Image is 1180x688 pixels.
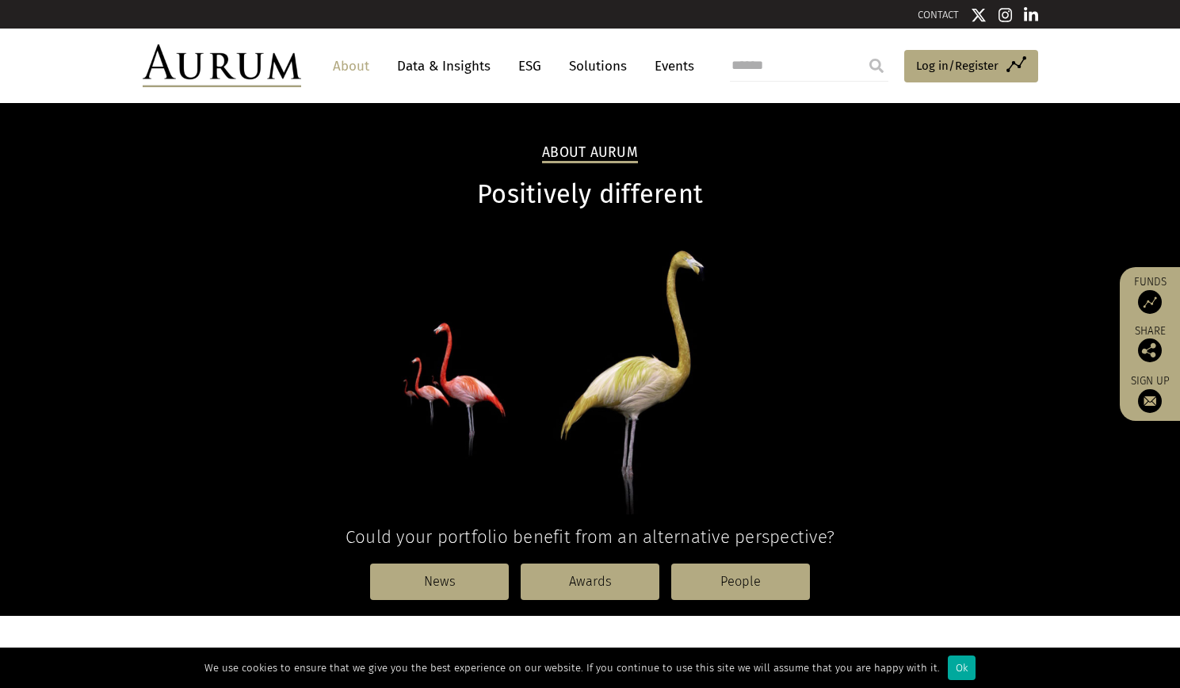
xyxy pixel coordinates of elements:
[389,52,498,81] a: Data & Insights
[671,564,810,600] a: People
[948,656,976,680] div: Ok
[143,44,301,87] img: Aurum
[861,50,892,82] input: Submit
[999,7,1013,23] img: Instagram icon
[521,564,659,600] a: Awards
[561,52,635,81] a: Solutions
[510,52,549,81] a: ESG
[918,9,959,21] a: CONTACT
[1024,7,1038,23] img: Linkedin icon
[542,144,638,163] h2: About Aurum
[971,7,987,23] img: Twitter icon
[143,526,1038,548] h4: Could your portfolio benefit from an alternative perspective?
[1128,326,1172,362] div: Share
[1138,389,1162,413] img: Sign up to our newsletter
[370,564,509,600] a: News
[904,50,1038,83] a: Log in/Register
[647,52,694,81] a: Events
[143,179,1038,210] h1: Positively different
[1128,275,1172,314] a: Funds
[1138,290,1162,314] img: Access Funds
[325,52,377,81] a: About
[916,56,999,75] span: Log in/Register
[1138,338,1162,362] img: Share this post
[1128,374,1172,413] a: Sign up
